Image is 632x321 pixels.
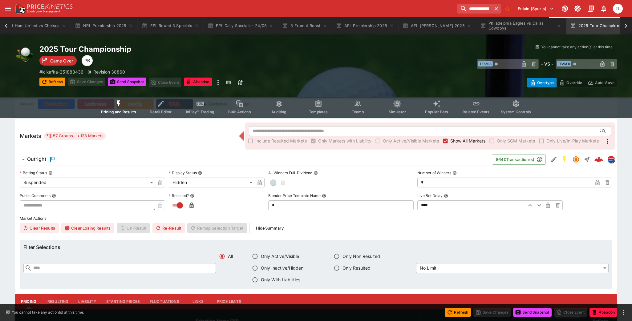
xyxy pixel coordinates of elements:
button: Display Status [198,171,202,175]
span: Popular Bets [425,110,448,114]
p: Override [566,79,582,86]
p: Betting Status [20,170,47,175]
span: Auditing [271,110,286,114]
span: Mark an event as closed and abandoned. [589,309,617,315]
p: Resulted? [169,193,189,198]
span: Pricing and Results [101,110,136,114]
span: Only Active/Visible Markets [383,138,439,144]
p: Number of Winners [417,170,451,175]
p: Game Over [50,58,73,64]
button: 3 From 4 Boost [278,17,331,34]
img: golf.png [15,44,34,64]
p: Display Status [169,170,197,175]
svg: Suspended [572,156,580,163]
p: Overtype [537,79,554,86]
button: AFL [PERSON_NAME] 2025 [399,17,475,34]
button: Select Tenant [514,4,557,14]
div: Hidden [169,178,255,187]
button: Refresh [39,78,65,86]
span: Show All Markets [450,138,485,144]
div: lclkafka [607,156,615,163]
span: Detail Editor [150,110,172,114]
button: Resulted? [190,194,194,198]
button: Auto-Save [585,78,617,87]
button: Suspended [570,154,581,165]
p: You cannot take any action(s) at this time. [12,310,84,315]
span: Simulator [389,110,406,114]
img: PriceKinetics Logo [14,2,26,15]
button: Blender Price Template Name [322,194,326,198]
button: Clear Losing Results [61,223,114,233]
div: 57 Groups 138 Markets [46,132,103,140]
div: b5456045-d226-43ae-b054-2282ee533f57 [594,155,603,164]
button: Starting Prices [101,294,145,309]
button: Public Comments [52,194,56,198]
svg: More [604,138,611,145]
p: Copy To Clipboard [39,69,83,75]
button: more [214,78,222,87]
button: Edit Detail [548,154,559,165]
span: Un-Result [117,223,150,233]
input: search [457,4,491,14]
p: Live Bet Delay [417,193,443,198]
button: Betting Status [48,171,53,175]
span: Only With Liabilities [261,276,300,283]
span: Mark an event as closed and abandoned. [184,78,212,85]
p: You cannot take any action(s) at this time. [541,44,614,50]
button: Straight [581,154,593,165]
button: Links [184,294,212,309]
button: Re-Result [152,223,185,233]
h6: Filter Selections [23,244,609,251]
span: Only Active/Visible [261,253,299,259]
button: more [620,309,627,316]
span: Only SGM Markets [497,138,535,144]
button: Resulting [43,294,73,309]
button: NRL Premiership 2025 [71,17,137,34]
label: Market Actions [20,214,612,223]
a: b5456045-d226-43ae-b054-2282ee533f57 [593,153,605,166]
div: Peter Bishop [82,55,93,66]
div: Suspended [20,178,155,187]
button: Abandon [184,78,212,86]
img: logo-cerberus--red.svg [594,155,603,164]
span: Only Live/In-Play Markets [546,138,599,144]
span: Bulk Actions [228,110,251,114]
span: Team A [478,61,493,66]
button: Live Bet Delay [444,194,448,198]
button: Outright [15,153,492,166]
h5: Markets [20,132,41,139]
button: Pricing [15,294,43,309]
p: Blender Price Template Name [268,193,321,198]
button: Liability [73,294,101,309]
span: Teams [352,110,364,114]
button: EPL Daily Specials - 24/08 [204,17,277,34]
button: Trent Lewis [611,2,625,15]
span: All [228,253,233,259]
h6: - VS - [541,61,553,67]
span: System Controls [501,110,531,114]
button: Fluctuations [145,294,184,309]
button: No Bookmarks [502,4,512,14]
h2: Copy To Clipboard [39,44,328,54]
span: Team B [557,61,571,66]
button: SGM Enabled [559,154,570,165]
span: Only Non Resulted [342,253,380,259]
p: All Winners Full-Dividend [268,170,312,175]
button: open drawer [2,3,14,14]
img: lclkafka [608,156,614,163]
p: Auto-Save [595,79,614,86]
p: Public Comments [20,193,51,198]
button: Connected to PK [559,3,570,14]
h6: Outright [27,156,46,163]
p: Revision 38860 [93,69,125,75]
button: Open [597,126,608,137]
span: InPlay™ Trading [186,110,214,114]
button: Override [556,78,585,87]
button: EPL Round 3 Specials [138,17,202,34]
span: Include Resulted Markets [255,138,307,144]
button: AFL Premiership 2025 [332,17,398,34]
span: Only Inactive/Hidden [261,265,303,271]
button: Notifications [598,3,609,14]
button: Documentation [585,3,596,14]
